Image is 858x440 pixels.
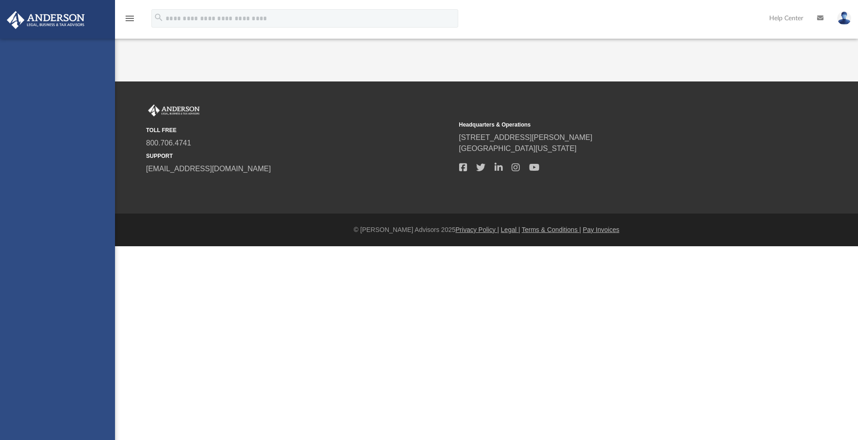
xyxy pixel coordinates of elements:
[837,12,851,25] img: User Pic
[4,11,87,29] img: Anderson Advisors Platinum Portal
[459,133,593,141] a: [STREET_ADDRESS][PERSON_NAME]
[115,225,858,235] div: © [PERSON_NAME] Advisors 2025
[124,13,135,24] i: menu
[146,152,453,160] small: SUPPORT
[146,165,271,173] a: [EMAIL_ADDRESS][DOMAIN_NAME]
[455,226,499,233] a: Privacy Policy |
[146,126,453,134] small: TOLL FREE
[583,226,619,233] a: Pay Invoices
[459,121,766,129] small: Headquarters & Operations
[154,12,164,23] i: search
[501,226,520,233] a: Legal |
[459,145,577,152] a: [GEOGRAPHIC_DATA][US_STATE]
[146,139,191,147] a: 800.706.4741
[146,104,202,116] img: Anderson Advisors Platinum Portal
[522,226,581,233] a: Terms & Conditions |
[124,17,135,24] a: menu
